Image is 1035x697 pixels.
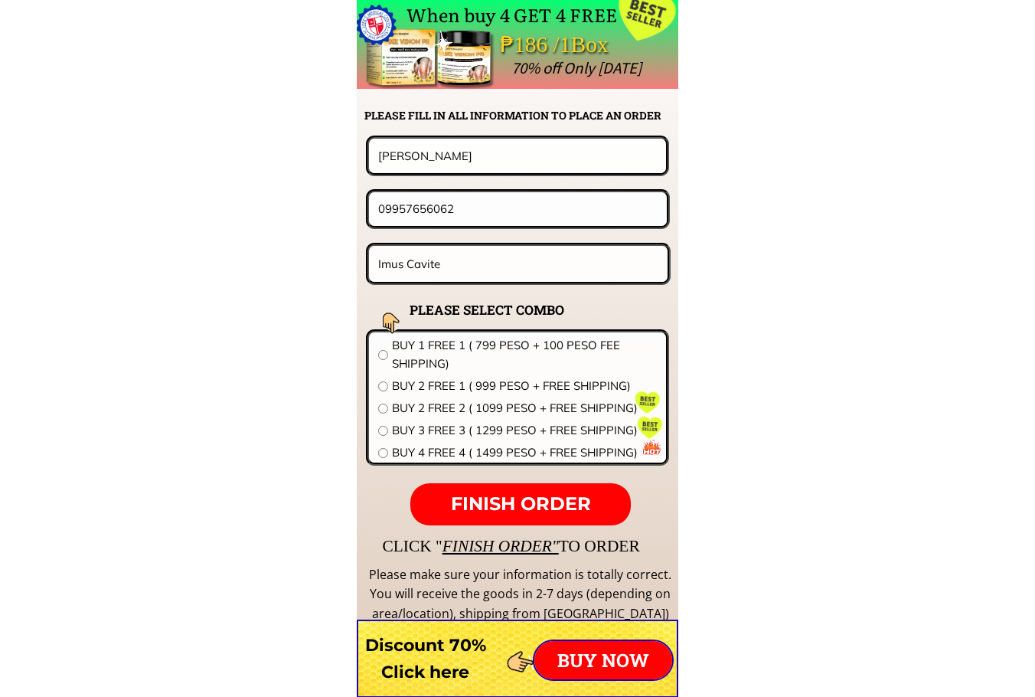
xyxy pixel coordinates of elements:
[442,537,559,555] span: FINISH ORDER"
[357,632,494,686] h3: Discount 70% Click here
[374,246,662,282] input: Address
[392,336,657,373] span: BUY 1 FREE 1 ( 799 PESO + 100 PESO FEE SHIPPING)
[367,565,674,624] div: Please make sure your information is totally correct. You will receive the goods in 2-7 days (dep...
[511,55,984,81] div: 70% off Only [DATE]
[392,443,657,462] span: BUY 4 FREE 4 ( 1499 PESO + FREE SHIPPING)
[534,641,672,679] p: BUY NOW
[410,299,602,320] h2: PLEASE SELECT COMBO
[374,192,661,225] input: Phone number
[374,139,660,172] input: Your name
[500,27,651,63] div: ₱186 /1Box
[392,377,657,395] span: BUY 2 FREE 1 ( 999 PESO + FREE SHIPPING)
[392,399,657,417] span: BUY 2 FREE 2 ( 1099 PESO + FREE SHIPPING)
[451,492,591,515] span: FINISH ORDER
[364,107,677,124] h2: PLEASE FILL IN ALL INFORMATION TO PLACE AN ORDER
[392,421,657,440] span: BUY 3 FREE 3 ( 1299 PESO + FREE SHIPPING)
